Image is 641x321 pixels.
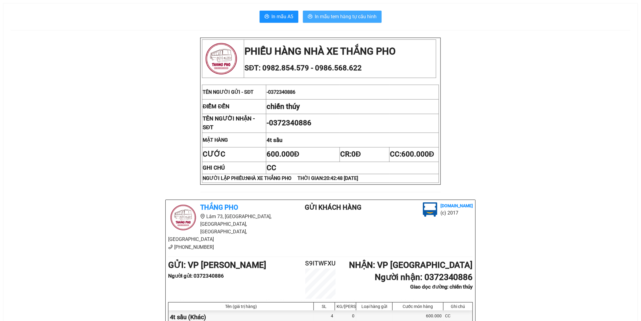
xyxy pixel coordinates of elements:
b: Gửi khách hàng [305,204,362,211]
div: Tên (giá trị hàng) [170,304,312,309]
div: Ghi chú [445,304,471,309]
span: phone [168,245,173,249]
span: 20:42:48 [DATE] [324,175,358,181]
div: Cước món hàng [394,304,442,309]
button: printerIn mẫu tem hàng tự cấu hình [303,11,382,23]
span: - [267,119,311,127]
span: 600.000Đ [401,150,434,158]
b: Người nhận : 0372340886 [375,272,473,282]
h2: S9ITWFXU [295,258,346,269]
span: - [267,89,295,95]
span: CC: [390,150,434,158]
img: logo.jpg [168,202,198,233]
b: Giao dọc đường: chiến thúy [410,284,473,290]
span: chiến thúy [267,102,300,111]
span: 0Đ [351,150,361,158]
button: printerIn mẫu A5 [260,11,298,23]
span: printer [308,14,313,20]
b: [DOMAIN_NAME] [440,203,473,208]
b: Người gửi : 0372340886 [168,273,224,279]
strong: CƯỚC [203,150,225,158]
strong: NGƯỜI LẬP PHIẾU: [203,175,358,181]
b: Thắng Pho [200,204,238,211]
div: Loại hàng gửi [358,304,391,309]
b: NHẬN : VP [GEOGRAPHIC_DATA] [349,260,473,270]
span: In mẫu A5 [272,13,294,20]
img: logo [203,40,240,77]
strong: MẶT HÀNG [203,137,228,143]
span: NHÀ XE THẮNG PHO THỜI GIAN: [246,175,358,181]
span: environment [200,214,205,219]
b: GỬI : VP [PERSON_NAME] [168,260,266,270]
img: logo.jpg [423,202,437,217]
span: TÊN NGƯỜI GỬI - SĐT [203,89,254,95]
span: 0372340886 [268,89,295,95]
div: SL [315,304,333,309]
span: 0372340886 [269,119,311,127]
span: printer [264,14,269,20]
span: CR: [340,150,361,158]
li: [PHONE_NUMBER] [168,243,281,251]
span: In mẫu tem hàng tự cấu hình [315,13,377,20]
span: 4t sầu [267,137,282,144]
span: SĐT: 0982.854.579 - 0986.568.622 [244,64,362,72]
span: CC [267,164,276,172]
li: Lâm 73, [GEOGRAPHIC_DATA], [GEOGRAPHIC_DATA], [GEOGRAPHIC_DATA], [GEOGRAPHIC_DATA] [168,213,281,243]
strong: TÊN NGƯỜI NHẬN - SĐT [203,115,255,131]
div: KG/[PERSON_NAME] [337,304,354,309]
strong: PHIẾU HÀNG NHÀ XE THẮNG PHO [244,46,396,57]
li: (c) 2017 [440,209,473,217]
strong: ĐIỂM ĐẾN [203,103,229,110]
span: 600.000Đ [267,150,299,158]
strong: GHI CHÚ [203,164,225,171]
